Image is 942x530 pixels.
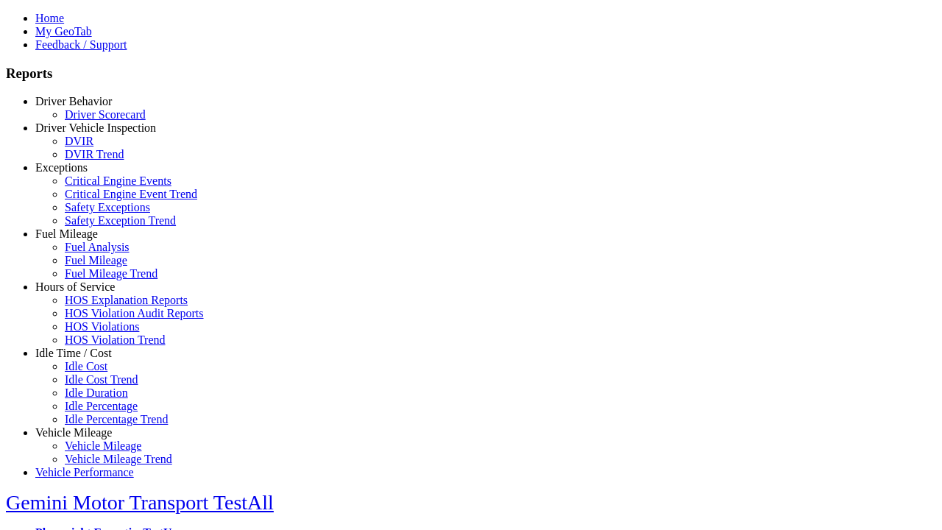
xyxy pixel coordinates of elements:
[35,38,127,51] a: Feedback / Support
[65,413,168,425] a: Idle Percentage Trend
[65,453,172,465] a: Vehicle Mileage Trend
[35,95,112,107] a: Driver Behavior
[65,400,138,412] a: Idle Percentage
[65,135,93,147] a: DVIR
[65,320,139,333] a: HOS Violations
[35,12,64,24] a: Home
[65,360,107,372] a: Idle Cost
[6,66,936,82] h3: Reports
[35,280,115,293] a: Hours of Service
[65,214,176,227] a: Safety Exception Trend
[65,439,141,452] a: Vehicle Mileage
[65,333,166,346] a: HOS Violation Trend
[65,254,127,266] a: Fuel Mileage
[65,188,197,200] a: Critical Engine Event Trend
[65,307,204,319] a: HOS Violation Audit Reports
[65,201,150,213] a: Safety Exceptions
[35,227,98,240] a: Fuel Mileage
[65,148,124,160] a: DVIR Trend
[35,25,92,38] a: My GeoTab
[35,347,112,359] a: Idle Time / Cost
[35,466,134,478] a: Vehicle Performance
[65,386,128,399] a: Idle Duration
[65,294,188,306] a: HOS Explanation Reports
[35,121,156,134] a: Driver Vehicle Inspection
[6,491,274,514] a: Gemini Motor Transport TestAll
[65,267,157,280] a: Fuel Mileage Trend
[35,161,88,174] a: Exceptions
[65,373,138,386] a: Idle Cost Trend
[65,174,171,187] a: Critical Engine Events
[65,108,146,121] a: Driver Scorecard
[65,241,130,253] a: Fuel Analysis
[35,426,112,439] a: Vehicle Mileage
